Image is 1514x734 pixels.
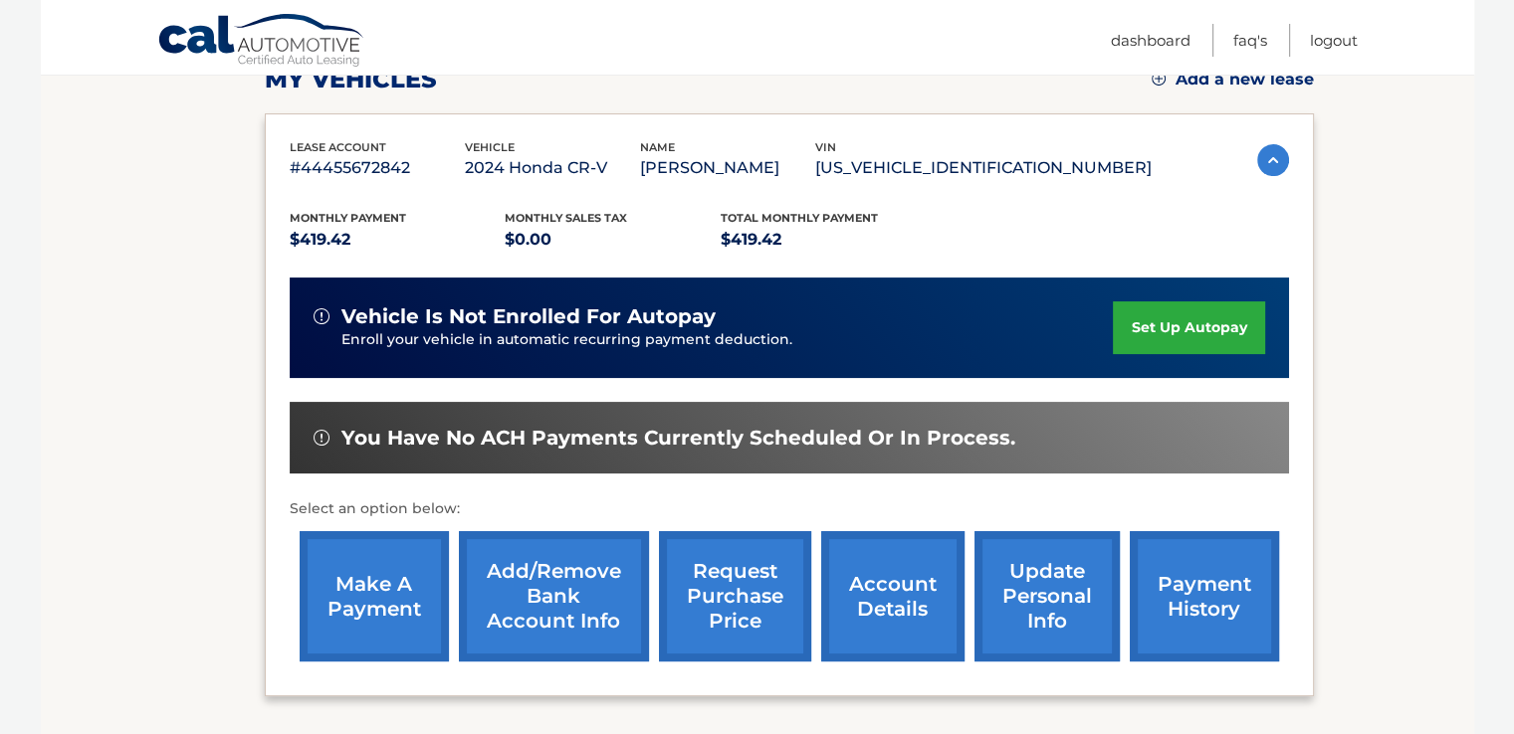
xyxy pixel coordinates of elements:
a: Dashboard [1111,24,1190,57]
h2: my vehicles [265,65,437,94]
p: Select an option below: [290,497,1289,521]
a: Logout [1310,24,1358,57]
span: You have no ACH payments currently scheduled or in process. [341,426,1015,451]
img: alert-white.svg [314,430,329,446]
img: accordion-active.svg [1257,144,1289,176]
span: name [640,140,675,154]
a: make a payment [300,531,449,661]
img: alert-white.svg [314,308,329,324]
p: [US_VEHICLE_IDENTIFICATION_NUMBER] [815,154,1152,182]
a: set up autopay [1113,301,1264,354]
a: update personal info [974,531,1120,661]
p: #44455672842 [290,154,465,182]
span: Monthly Payment [290,211,406,225]
a: FAQ's [1233,24,1267,57]
a: payment history [1130,531,1279,661]
p: 2024 Honda CR-V [465,154,640,182]
p: $0.00 [505,226,721,254]
a: account details [821,531,965,661]
p: $419.42 [290,226,506,254]
p: [PERSON_NAME] [640,154,815,182]
a: Cal Automotive [157,13,366,71]
p: Enroll your vehicle in automatic recurring payment deduction. [341,329,1114,351]
span: Monthly sales Tax [505,211,627,225]
span: vehicle is not enrolled for autopay [341,304,716,329]
span: Total Monthly Payment [721,211,878,225]
a: Add a new lease [1152,70,1314,90]
a: Add/Remove bank account info [459,531,649,661]
p: $419.42 [721,226,937,254]
a: request purchase price [659,531,811,661]
span: vehicle [465,140,515,154]
img: add.svg [1152,72,1166,86]
span: lease account [290,140,386,154]
span: vin [815,140,836,154]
